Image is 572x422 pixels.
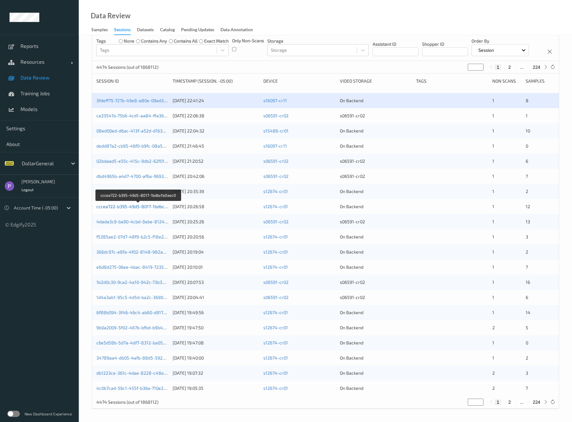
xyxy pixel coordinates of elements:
[114,26,137,35] a: Sessions
[263,173,289,179] a: s06591-cr02
[526,264,528,270] span: 7
[340,128,412,134] div: On Backend
[526,234,528,239] span: 3
[340,143,412,149] div: On Backend
[263,234,288,239] a: s12674-cr01
[96,158,182,164] a: 02bdaad5-e55c-415c-9db2-62f01ca055e2
[173,78,259,84] div: Timestamp (Session, -05:00)
[173,219,259,225] div: [DATE] 20:25:26
[531,399,542,405] button: 224
[526,158,528,164] span: 6
[340,173,412,179] div: s06591-cr02
[492,370,495,376] span: 2
[173,128,259,134] div: [DATE] 22:04:32
[96,38,106,44] p: Tags
[263,143,287,149] a: s16097-cr11
[340,78,412,84] div: Video Storage
[96,113,180,118] a: ca33541b-75b6-4cd1-aa84-ffa3651d3bfc
[263,310,288,315] a: s12674-cr01
[173,309,259,316] div: [DATE] 19:49:56
[340,203,412,210] div: On Backend
[526,310,530,315] span: 14
[526,189,528,194] span: 2
[173,158,259,164] div: [DATE] 21:20:52
[173,294,259,301] div: [DATE] 20:04:41
[518,64,526,70] button: ...
[340,325,412,331] div: On Backend
[173,340,259,346] div: [DATE] 19:47:08
[96,189,181,194] a: 6961c07b-67f7-434a-a285-e42fee3eb8df
[173,279,259,285] div: [DATE] 20:07:53
[173,385,259,391] div: [DATE] 19:05:35
[492,204,494,209] span: 1
[174,38,197,44] label: contains all
[263,158,289,164] a: s06591-cr02
[263,355,288,360] a: s12674-cr01
[495,64,501,70] button: 1
[340,249,412,255] div: On Backend
[492,128,494,133] span: 1
[173,325,259,331] div: [DATE] 19:47:50
[340,294,412,301] div: s06591-cr02
[340,264,412,270] div: On Backend
[96,204,181,209] a: cccea722-b395-49d5-8017-1bdbcfa0aec0
[263,219,289,224] a: s06591-cr02
[96,264,184,270] a: e6d8d275-06ee-4bac-8419-72357b79948d
[96,370,184,376] a: db1223ce-361c-4dae-8228-c48e234c419e
[492,173,494,179] span: 1
[340,340,412,346] div: On Backend
[340,234,412,240] div: On Backend
[137,26,154,34] div: Datasets
[220,26,259,34] a: Data Annotation
[416,78,488,84] div: Tags
[526,325,528,330] span: 5
[173,97,259,104] div: [DATE] 22:41:24
[506,399,513,405] button: 2
[263,128,289,133] a: s15486-cr01
[492,279,494,285] span: 1
[340,97,412,104] div: On Backend
[173,234,259,240] div: [DATE] 20:20:56
[96,249,183,255] a: 366dc97c-e8fa-4f02-8148-982aa42ca23c
[173,143,259,149] div: [DATE] 21:46:45
[492,78,521,84] div: Non Scans
[137,26,160,34] a: Datasets
[526,98,529,103] span: 8
[340,219,412,225] div: s06591-cr02
[96,219,184,224] a: 4dada3c9-ba90-4cbd-9abe-8124335aed67
[518,399,526,405] button: ...
[160,26,181,34] a: Catalog
[96,143,182,149] a: dedd87a2-cb95-46f0-b9fc-08a56ea97565
[114,26,131,35] div: Sessions
[340,370,412,376] div: On Backend
[96,98,181,103] a: 3fdeff75-727b-49e8-a80e-09ad3d43c293
[492,264,494,270] span: 1
[495,399,501,405] button: 1
[492,355,494,360] span: 1
[526,279,530,285] span: 16
[96,325,181,330] a: 9b0a2009-5f02-467b-bfbd-b9b4aa8efe1c
[492,310,494,315] span: 1
[173,249,259,255] div: [DATE] 20:19:04
[526,385,528,391] span: 7
[492,113,494,118] span: 1
[526,340,528,345] span: 0
[181,26,214,34] div: Pending Updates
[204,38,229,44] label: exact match
[526,143,528,149] span: 0
[526,173,528,179] span: 7
[340,355,412,361] div: On Backend
[263,78,335,84] div: Device
[492,98,494,103] span: 1
[263,325,288,330] a: s12674-cr01
[96,385,182,391] a: 4c0b7cad-56c1-455f-b36a-710e29802b68
[141,38,167,44] label: contains any
[263,279,289,285] a: s06591-cr02
[526,204,530,209] span: 12
[472,38,529,44] p: Order By
[91,26,108,34] div: Samples
[232,38,264,44] p: Only Non-Scans
[492,325,495,330] span: 2
[173,203,259,210] div: [DATE] 20:26:58
[526,249,528,255] span: 2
